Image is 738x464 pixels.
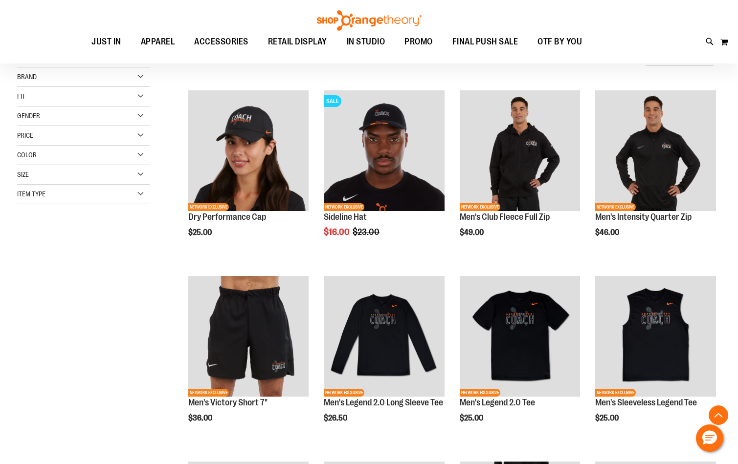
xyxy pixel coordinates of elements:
a: PROMO [395,31,443,53]
img: OTF Mens Coach FA23 Legend 2.0 SS Tee - Black primary image [460,276,581,397]
span: Price [17,131,33,139]
span: APPAREL [141,31,175,53]
a: OTF Mens Coach FA23 Intensity Quarter Zip - Black primary imageNETWORK EXCLUSIVE [595,90,716,212]
img: OTF Mens Coach FA23 Legend 2.0 LS Tee - Black primary image [324,276,445,397]
img: Shop Orangetheory [315,10,423,31]
a: Men's Club Fleece Full Zip [460,212,550,222]
div: product [455,85,585,261]
a: JUST IN [82,31,131,53]
span: $36.00 [188,414,214,422]
a: APPAREL [131,31,185,53]
span: RETAIL DISPLAY [268,31,327,53]
span: PROMO [404,31,433,53]
a: Men's Sleeveless Legend Tee [595,398,697,407]
a: IN STUDIO [337,31,395,53]
span: $16.00 [324,227,351,237]
a: FINAL PUSH SALE [443,31,528,53]
span: NETWORK EXCLUSIVE [460,203,500,211]
span: Size [17,170,29,178]
span: JUST IN [91,31,121,53]
img: OTF Mens Coach FA23 Legend Sleeveless Tee - Black primary image [595,276,716,397]
div: product [590,85,721,261]
div: product [183,85,314,261]
span: $26.50 [324,414,349,422]
a: Men's Legend 2.0 Long Sleeve Tee [324,398,443,407]
a: Men's Victory Short 7" [188,398,268,407]
img: Sideline Hat primary image [324,90,445,211]
span: $46.00 [595,228,621,237]
div: product [455,271,585,447]
a: Dry Performance CapNETWORK EXCLUSIVE [188,90,309,212]
a: OTF Mens Coach FA23 Legend 2.0 LS Tee - Black primary imageNETWORK EXCLUSIVE [324,276,445,398]
img: OTF Mens Coach FA23 Intensity Quarter Zip - Black primary image [595,90,716,211]
span: NETWORK EXCLUSIVE [460,389,500,397]
div: product [183,271,314,447]
div: product [319,271,449,447]
span: NETWORK EXCLUSIVE [188,203,229,211]
span: NETWORK EXCLUSIVE [188,389,229,397]
a: OTF BY YOU [528,31,592,53]
a: ACCESSORIES [184,31,258,53]
span: $25.00 [595,414,620,422]
a: Sideline Hat primary imageSALENETWORK EXCLUSIVE [324,90,445,212]
img: OTF Mens Coach FA23 Club Fleece Full Zip - Black primary image [460,90,581,211]
div: product [590,271,721,447]
img: OTF Mens Coach FA23 Victory Short - Black primary image [188,276,309,397]
span: $49.00 [460,228,485,237]
span: Brand [17,73,37,81]
a: OTF Mens Coach FA23 Legend 2.0 SS Tee - Black primary imageNETWORK EXCLUSIVE [460,276,581,398]
span: NETWORK EXCLUSIVE [324,203,364,211]
span: ACCESSORIES [194,31,248,53]
a: OTF Mens Coach FA23 Legend Sleeveless Tee - Black primary imageNETWORK EXCLUSIVE [595,276,716,398]
div: product [319,85,449,261]
span: Item Type [17,190,45,198]
a: OTF Mens Coach FA23 Club Fleece Full Zip - Black primary imageNETWORK EXCLUSIVE [460,90,581,212]
span: NETWORK EXCLUSIVE [324,389,364,397]
span: NETWORK EXCLUSIVE [595,389,636,397]
span: SALE [324,95,341,107]
button: Back To Top [709,405,728,425]
a: Men's Legend 2.0 Tee [460,398,535,407]
span: Gender [17,112,40,120]
a: Dry Performance Cap [188,212,266,222]
a: Men's Intensity Quarter Zip [595,212,692,222]
a: RETAIL DISPLAY [258,31,337,53]
a: Sideline Hat [324,212,367,222]
span: $23.00 [353,227,381,237]
span: NETWORK EXCLUSIVE [595,203,636,211]
span: IN STUDIO [347,31,385,53]
span: $25.00 [460,414,485,422]
a: OTF Mens Coach FA23 Victory Short - Black primary imageNETWORK EXCLUSIVE [188,276,309,398]
span: $25.00 [188,228,213,237]
button: Hello, have a question? Let’s chat. [696,424,723,452]
span: Color [17,151,37,159]
span: FINAL PUSH SALE [452,31,518,53]
span: Fit [17,92,25,100]
img: Dry Performance Cap [188,90,309,211]
span: OTF BY YOU [537,31,582,53]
